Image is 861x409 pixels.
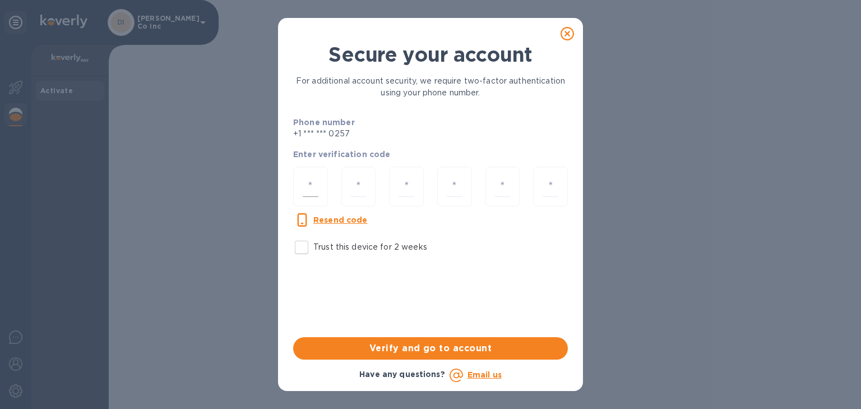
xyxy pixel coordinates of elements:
[293,75,568,99] p: For additional account security, we require two-factor authentication using your phone number.
[313,215,368,224] u: Resend code
[293,337,568,360] button: Verify and go to account
[313,241,427,253] p: Trust this device for 2 weeks
[359,370,445,379] b: Have any questions?
[302,342,559,355] span: Verify and go to account
[467,370,502,379] a: Email us
[293,118,355,127] b: Phone number
[293,149,568,160] p: Enter verification code
[293,43,568,66] h1: Secure your account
